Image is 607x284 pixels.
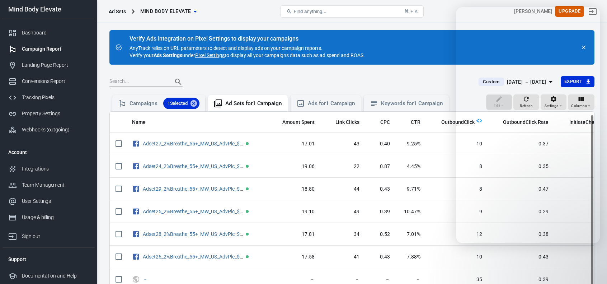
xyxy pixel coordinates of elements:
[584,3,601,20] a: Sign out
[432,163,482,170] span: 8
[3,144,94,161] li: Account
[432,119,475,126] span: OutboundClick
[246,142,249,145] span: Active
[371,186,390,193] span: 0.43
[273,276,315,283] span: －
[132,162,140,171] svg: Facebook Ads
[132,139,140,148] svg: Facebook Ads
[132,185,140,193] svg: Facebook Ads
[326,140,360,148] span: 43
[22,29,89,37] div: Dashboard
[326,186,360,193] span: 44
[273,231,315,238] span: 17.81
[22,165,89,173] div: Integrations
[326,163,360,170] span: 22
[555,6,584,17] button: Upgrade
[326,253,360,261] span: 41
[326,118,360,126] span: The number of clicks on links within the ad that led to advertiser-specified destinations
[246,255,249,258] span: Active
[401,231,420,238] span: 7.01%
[132,207,140,216] svg: Facebook Ads
[109,8,126,15] div: Ad Sets
[371,276,390,283] span: －
[195,52,225,59] a: Pixel Settings
[3,161,94,177] a: Integrations
[246,210,249,213] span: Active
[326,231,360,238] span: 34
[22,181,89,189] div: Team Management
[293,9,326,14] span: Find anything...
[132,275,140,284] svg: UTM & Web Traffic
[130,36,365,59] div: AnyTrack relies on URL parameters to detect and display ads on your campaign reports. Verify your...
[246,165,249,168] span: Active
[137,5,200,18] button: Mind Body Elevate
[143,163,244,168] span: Adset24_2%Breathe_55+_MW_US_AdvPlc_$15
[326,208,360,215] span: 49
[3,251,94,268] li: Support
[143,254,245,260] a: Adset26_2%Breathe_55+_MW_US_AdvPlc_$15
[3,89,94,106] a: Tracking Pixels
[401,208,420,215] span: 10.47%
[401,276,420,283] span: －
[3,209,94,225] a: Usage & billing
[280,5,424,18] button: Find anything...⌘ + K
[326,276,360,283] span: －
[22,45,89,53] div: Campaign Report
[371,253,390,261] span: 0.43
[432,208,482,215] span: 9
[401,253,420,261] span: 7.88%
[335,118,360,126] span: The number of clicks on links within the ad that led to advertiser-specified destinations
[163,98,200,109] div: 1Selected
[143,186,245,192] a: Adset29_2%Breathe_55+_MW_US_AdvPlc_$15
[143,254,244,259] span: Adset26_2%Breathe_55+_MW_US_AdvPlc_$15
[404,9,418,14] div: ⌘ + K
[143,209,244,214] span: Adset25_2%Breathe_55+_MW_US_AdvPlc_$15
[380,118,390,126] span: The average cost for each link click
[246,233,249,236] span: Active
[273,186,315,193] span: 18.80
[170,73,187,90] button: Search
[3,25,94,41] a: Dashboard
[432,231,482,238] span: 12
[335,119,360,126] span: Link Clicks
[143,186,244,191] span: Adset29_2%Breathe_55+_MW_US_AdvPlc_$15
[432,276,482,283] span: 35
[494,253,548,261] span: 0.43
[308,100,355,107] div: Ads for 1 Campaign
[411,119,420,126] span: CTR
[246,187,249,190] span: Active
[401,118,420,126] span: The percentage of times people saw your ad and performed a link click
[22,61,89,69] div: Landing Page Report
[401,140,420,148] span: 9.25%
[371,231,390,238] span: 0.52
[143,276,149,281] span: －
[371,118,390,126] span: The average cost for each link click
[3,177,94,193] a: Team Management
[143,141,245,146] a: Adset27_2%Breathe_55+_MW_US_AdvPlc_$15
[22,78,89,85] div: Conversions Report
[22,126,89,134] div: Webhooks (outgoing)
[381,100,443,107] div: Keywords for 1 Campaign
[143,141,244,146] span: Adset27_2%Breathe_55+_MW_US_AdvPlc_$15
[273,163,315,170] span: 19.06
[3,6,94,13] div: Mind Body Elevate
[22,197,89,205] div: User Settings
[109,77,167,87] input: Search...
[22,110,89,117] div: Property Settings
[143,209,245,214] a: Adset25_2%Breathe_55+_MW_US_AdvPlc_$15
[22,233,89,240] div: Sign out
[432,253,482,261] span: 10
[441,119,475,126] span: OutboundClick
[3,193,94,209] a: User Settings
[3,57,94,73] a: Landing Page Report
[401,163,420,170] span: 4.45%
[143,276,148,282] a: －
[3,225,94,245] a: Sign out
[456,7,600,243] iframe: Intercom live chat
[273,208,315,215] span: 19.10
[130,35,365,42] div: Verify Ads Integration on Pixel Settings to display your campaigns
[3,41,94,57] a: Campaign Report
[3,73,94,89] a: Conversions Report
[132,230,140,238] svg: Facebook Ads
[282,118,315,126] span: The estimated total amount of money you've spent on your campaign, ad set or ad during its schedule.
